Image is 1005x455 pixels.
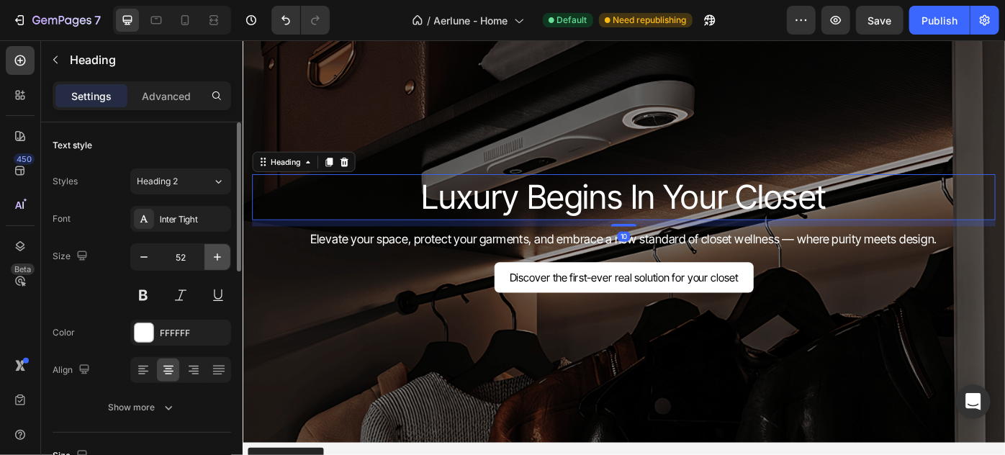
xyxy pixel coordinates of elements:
button: Show more [53,395,231,420]
span: Heading 2 [137,175,178,188]
div: Open Intercom Messenger [956,384,991,419]
div: Heading [29,131,68,144]
p: Heading [70,51,225,68]
span: Need republishing [613,14,687,27]
button: 7 [6,6,107,35]
h2: Luxury Begins In Your Closet [11,151,853,203]
p: Elevate your space, protect your garments, and embrace a new standard of closet wellness — where ... [12,212,852,239]
div: Text style [53,139,92,152]
div: Show more [109,400,176,415]
iframe: Design area [243,40,1005,455]
div: 450 [14,153,35,165]
div: Inter Tight [160,213,227,226]
div: Publish [921,13,957,28]
button: Heading 2 [130,168,231,194]
div: FFFFFF [160,327,227,340]
div: Undo/Redo [271,6,330,35]
div: Size [53,247,91,266]
span: Discover the first-ever real solution for your closet [302,261,562,276]
div: Align [53,361,93,380]
p: Settings [71,89,112,104]
span: Save [868,14,892,27]
div: Beta [11,263,35,275]
span: Aerlune - Home [434,13,508,28]
button: Publish [909,6,970,35]
div: Styles [53,175,78,188]
span: Default [557,14,587,27]
div: 10 [425,216,439,227]
p: 7 [94,12,101,29]
div: Font [53,212,71,225]
p: Advanced [142,89,191,104]
div: Color [53,326,75,339]
button: Save [856,6,903,35]
a: Discover the first-ever real solution for your closet [285,251,579,286]
span: / [428,13,431,28]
